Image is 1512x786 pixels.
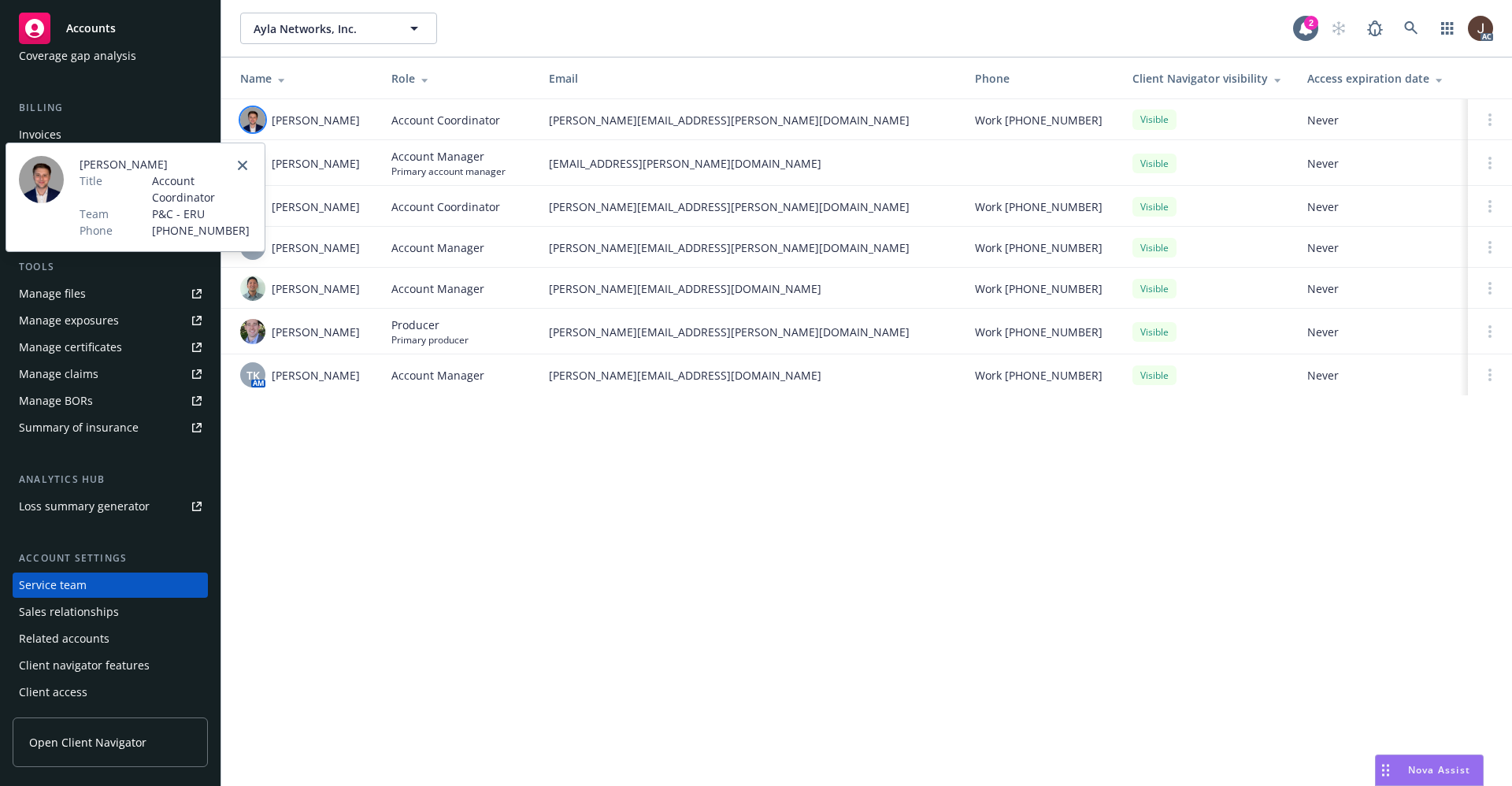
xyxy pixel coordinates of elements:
span: [PERSON_NAME] [272,367,360,384]
a: Report a Bug [1359,13,1391,44]
a: Accounts [13,6,208,50]
a: Sales relationships [13,599,208,625]
span: Account Coordinator [391,112,500,128]
span: Never [1307,239,1455,256]
span: Ayla Networks, Inc. [254,20,390,37]
span: Open Client Navigator [29,734,146,751]
span: [PERSON_NAME][EMAIL_ADDRESS][PERSON_NAME][DOMAIN_NAME] [549,239,950,256]
div: Manage BORs [19,388,93,413]
div: Visible [1132,197,1177,217]
a: Service team [13,573,208,598]
span: [PERSON_NAME] [272,112,360,128]
span: Account Manager [391,239,484,256]
span: [EMAIL_ADDRESS][PERSON_NAME][DOMAIN_NAME] [549,155,950,172]
span: Primary account manager [391,165,506,178]
div: Manage exposures [19,308,119,333]
span: Accounts [66,22,116,35]
span: Account Coordinator [152,172,252,206]
div: Client access [19,680,87,705]
span: Phone [80,222,113,239]
div: Phone [975,70,1107,87]
span: Work [PHONE_NUMBER] [975,112,1102,128]
a: Search [1395,13,1427,44]
span: Primary producer [391,333,469,347]
a: Coverage gap analysis [13,43,208,69]
a: Client access [13,680,208,705]
img: employee photo [19,156,64,203]
button: Nova Assist [1375,754,1484,786]
img: photo [240,319,265,344]
span: Team [80,206,109,222]
span: Account Manager [391,148,506,165]
img: photo [1468,16,1493,41]
span: TK [246,367,260,384]
div: Drag to move [1376,755,1395,785]
div: Visible [1132,365,1177,385]
span: [PERSON_NAME][EMAIL_ADDRESS][DOMAIN_NAME] [549,367,950,384]
div: Coverage gap analysis [19,43,136,69]
div: Manage certificates [19,335,122,360]
div: Role [391,70,524,87]
a: Invoices [13,122,208,147]
span: [PERSON_NAME] [272,155,360,172]
div: Name [240,70,366,87]
div: Summary of insurance [19,415,139,440]
span: [PERSON_NAME] [80,156,252,172]
div: Account settings [13,551,208,566]
span: [PERSON_NAME][EMAIL_ADDRESS][DOMAIN_NAME] [549,280,950,297]
a: Manage certificates [13,335,208,360]
span: Work [PHONE_NUMBER] [975,280,1102,297]
img: photo [240,276,265,301]
span: [PERSON_NAME][EMAIL_ADDRESS][PERSON_NAME][DOMAIN_NAME] [549,112,950,128]
div: Manage files [19,281,86,306]
div: Service team [19,573,87,598]
div: Visible [1132,279,1177,298]
button: Ayla Networks, Inc. [240,13,437,44]
span: Never [1307,112,1455,128]
div: Visible [1132,322,1177,342]
a: Related accounts [13,626,208,651]
div: Client navigator features [19,653,150,678]
div: Loss summary generator [19,494,150,519]
span: [PERSON_NAME] [272,324,360,340]
div: Access expiration date [1307,70,1455,87]
div: Billing [13,100,208,116]
div: Sales relationships [19,599,119,625]
div: 2 [1304,16,1318,30]
div: Invoices [19,122,61,147]
img: photo [240,107,265,132]
a: Switch app [1432,13,1463,44]
span: Work [PHONE_NUMBER] [975,198,1102,215]
span: [PHONE_NUMBER] [152,222,252,239]
a: Client navigator features [13,653,208,678]
span: Nova Assist [1408,763,1470,777]
span: Account Coordinator [391,198,500,215]
span: Title [80,172,102,189]
span: [PERSON_NAME][EMAIL_ADDRESS][PERSON_NAME][DOMAIN_NAME] [549,198,950,215]
span: Work [PHONE_NUMBER] [975,367,1102,384]
div: Email [549,70,950,87]
a: Manage BORs [13,388,208,413]
a: Loss summary generator [13,494,208,519]
span: [PERSON_NAME][EMAIL_ADDRESS][PERSON_NAME][DOMAIN_NAME] [549,324,950,340]
div: Visible [1132,109,1177,129]
span: P&C - ERU [152,206,252,222]
span: Account Manager [391,280,484,297]
span: Producer [391,317,469,333]
div: Visible [1132,238,1177,258]
a: Manage files [13,281,208,306]
span: Never [1307,367,1455,384]
div: Client Navigator visibility [1132,70,1282,87]
span: Never [1307,324,1455,340]
div: Visible [1132,154,1177,173]
a: Manage claims [13,361,208,387]
span: Account Manager [391,367,484,384]
a: Start snowing [1323,13,1354,44]
span: Work [PHONE_NUMBER] [975,239,1102,256]
a: Manage exposures [13,308,208,333]
div: Tools [13,259,208,275]
span: [PERSON_NAME] [272,198,360,215]
span: Never [1307,155,1455,172]
span: Never [1307,280,1455,297]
